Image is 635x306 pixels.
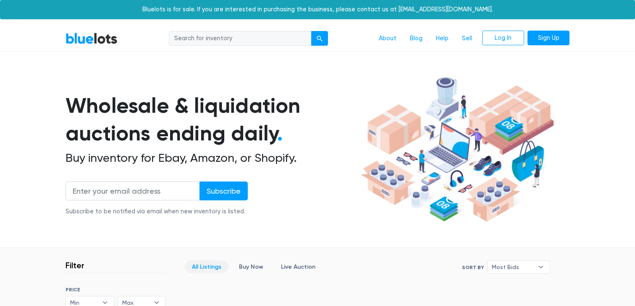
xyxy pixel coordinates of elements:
[482,31,524,46] a: Log In
[66,92,358,148] h1: Wholesale & liquidation auctions ending daily
[455,31,479,47] a: Sell
[66,182,200,200] input: Enter your email address
[66,207,248,216] div: Subscribe to be notified via email when new inventory is listed.
[403,31,429,47] a: Blog
[66,287,166,293] h6: PRICE
[185,260,228,273] a: All Listings
[372,31,403,47] a: About
[358,73,557,226] img: hero-ee84e7d0318cb26816c560f6b4441b76977f77a177738b4e94f68c95b2b83dbb.png
[66,260,84,270] h3: Filter
[274,260,323,273] a: Live Auction
[169,31,312,46] input: Search for inventory
[532,261,550,273] b: ▾
[277,121,283,146] span: .
[492,261,534,273] span: Most Bids
[199,182,248,200] input: Subscribe
[429,31,455,47] a: Help
[232,260,270,273] a: Buy Now
[462,264,484,271] label: Sort By
[527,31,569,46] a: Sign Up
[66,151,358,165] h2: Buy inventory for Ebay, Amazon, or Shopify.
[66,32,118,44] a: BlueLots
